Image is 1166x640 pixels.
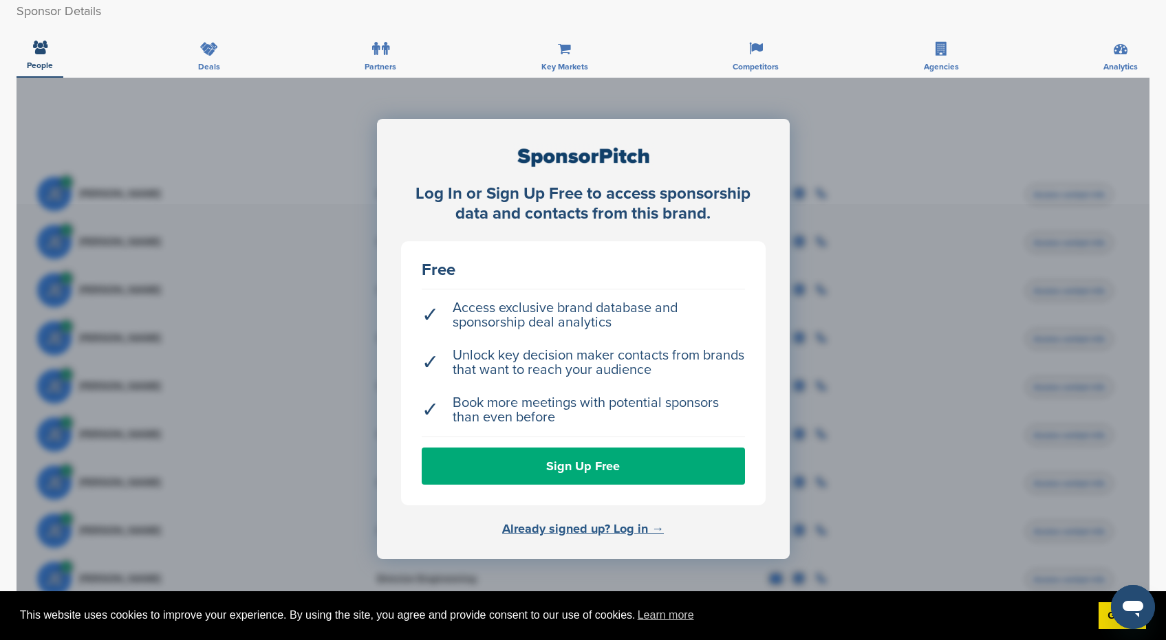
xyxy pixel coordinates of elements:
a: learn more about cookies [636,605,696,626]
span: Partners [365,63,396,71]
h2: Sponsor Details [17,2,1149,21]
span: Deals [198,63,220,71]
span: Agencies [924,63,959,71]
li: Book more meetings with potential sponsors than even before [422,389,745,432]
span: ✓ [422,308,439,322]
span: Competitors [733,63,779,71]
li: Unlock key decision maker contacts from brands that want to reach your audience [422,342,745,384]
span: Analytics [1103,63,1138,71]
a: dismiss cookie message [1099,602,1146,630]
div: Log In or Sign Up Free to access sponsorship data and contacts from this brand. [401,184,766,224]
span: This website uses cookies to improve your experience. By using the site, you agree and provide co... [20,605,1088,626]
iframe: Button to launch messaging window [1111,585,1155,629]
span: People [27,61,53,69]
a: Already signed up? Log in → [502,521,664,536]
span: Key Markets [541,63,588,71]
span: ✓ [422,355,439,370]
div: Free [422,262,745,278]
span: ✓ [422,403,439,417]
a: Sign Up Free [422,448,745,485]
li: Access exclusive brand database and sponsorship deal analytics [422,294,745,337]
